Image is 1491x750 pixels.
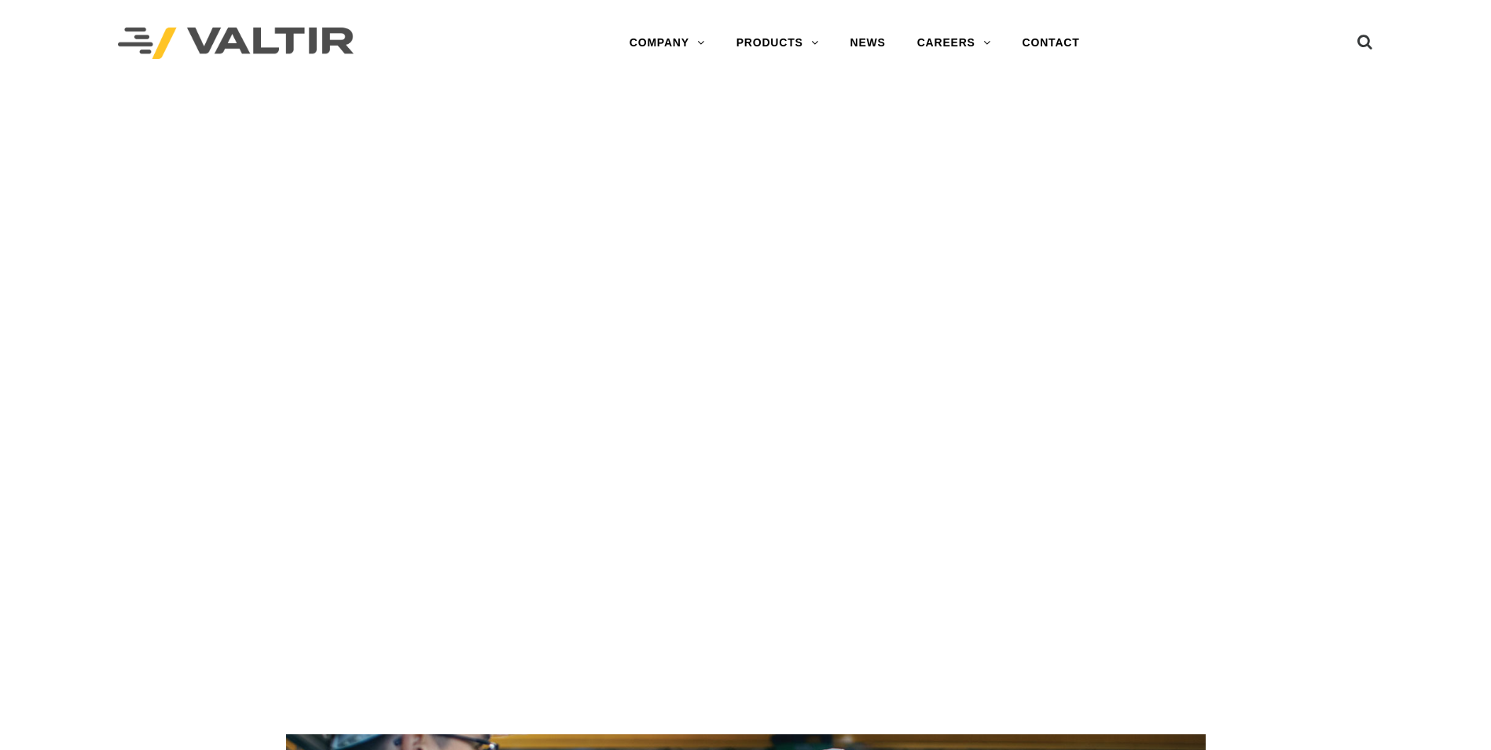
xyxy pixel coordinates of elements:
a: CONTACT [1007,28,1096,59]
img: Valtir [118,28,354,60]
a: PRODUCTS [721,28,835,59]
a: COMPANY [614,28,721,59]
a: CAREERS [902,28,1007,59]
a: NEWS [835,28,902,59]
